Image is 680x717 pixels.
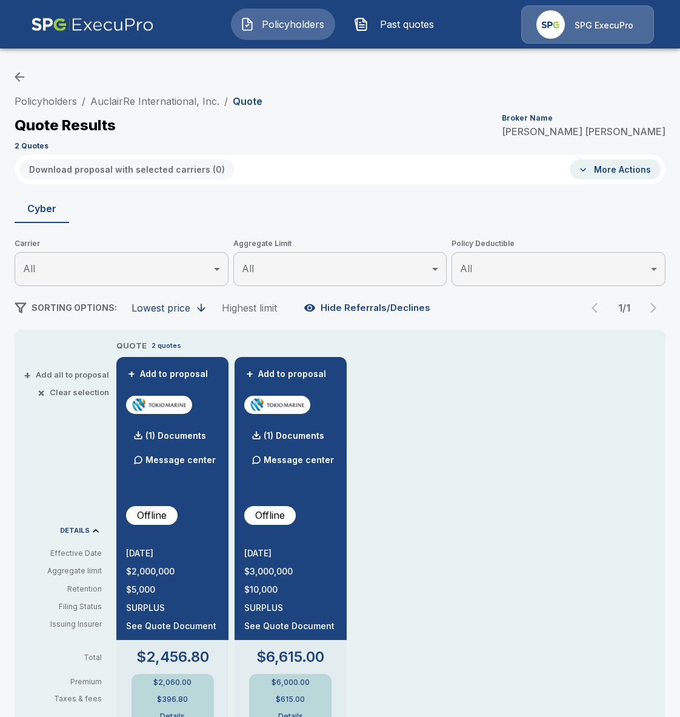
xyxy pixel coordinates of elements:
li: / [224,94,228,108]
div: Lowest price [132,302,190,314]
nav: breadcrumb [15,94,262,108]
p: [DATE] [126,549,219,558]
p: 2 Quotes [15,142,48,150]
p: Effective Date [24,548,102,559]
p: Message center [264,453,334,466]
img: Agency Icon [536,10,565,39]
p: Broker Name [502,115,553,122]
p: $6,615.00 [256,650,324,664]
span: All [460,262,472,275]
img: tmhcccyber [249,396,305,414]
span: Policyholders [259,17,326,32]
p: Offline [137,508,167,522]
a: AuclairRe International, Inc. [90,95,219,107]
span: + [24,371,31,379]
span: Aggregate Limit [233,238,447,250]
p: Taxes & fees [24,695,112,702]
p: Quote [233,96,262,106]
span: All [242,262,254,275]
button: Hide Referrals/Declines [301,296,435,319]
p: Aggregate limit [24,565,102,576]
span: Carrier [15,238,228,250]
span: Policy Deductible [452,238,665,250]
p: QUOTE [116,340,147,352]
p: $3,000,000 [244,567,337,576]
p: $2,000,000 [126,567,219,576]
img: AA Logo [31,5,154,44]
p: SPG ExecuPro [575,19,633,32]
button: Past quotes IconPast quotes [345,8,449,40]
span: + [246,370,253,378]
button: +Add to proposal [244,367,329,381]
li: / [82,94,85,108]
p: $396.80 [157,696,188,703]
p: See Quote Document [244,622,337,630]
button: +Add to proposal [126,367,211,381]
p: SURPLUS [244,604,337,612]
p: [DATE] [244,549,337,558]
p: $2,060.00 [153,679,192,686]
a: Agency IconSPG ExecuPro [521,5,654,44]
p: (1) Documents [145,432,206,440]
div: Highest limit [222,302,277,314]
p: 2 quotes [152,341,181,351]
p: Premium [24,678,112,685]
span: Past quotes [373,17,440,32]
p: Quote Results [15,118,116,133]
p: Offline [255,508,285,522]
p: Total [24,654,112,661]
p: Retention [24,584,102,595]
p: (1) Documents [264,432,324,440]
span: + [128,370,135,378]
img: tmhcccyber [131,396,187,414]
button: More Actions [570,159,661,179]
p: Issuing Insurer [24,619,102,630]
a: Policyholders [15,95,77,107]
p: DETAILS [60,527,90,534]
button: Cyber [15,194,69,223]
p: Message center [145,453,216,466]
button: ×Clear selection [40,389,109,396]
p: $615.00 [276,696,305,703]
span: × [38,389,45,396]
p: [PERSON_NAME] [PERSON_NAME] [502,127,665,136]
span: SORTING OPTIONS: [32,302,117,313]
p: Filing Status [24,601,102,612]
button: +Add all to proposal [26,371,109,379]
img: Policyholders Icon [240,17,255,32]
img: Past quotes Icon [354,17,368,32]
p: $2,456.80 [136,650,209,664]
p: $5,000 [126,585,219,594]
button: Policyholders IconPolicyholders [231,8,335,40]
p: $6,000.00 [272,679,310,686]
span: All [23,262,35,275]
p: 1 / 1 [612,303,636,313]
p: $10,000 [244,585,337,594]
p: See Quote Document [126,622,219,630]
button: Download proposal with selected carriers (0) [19,159,235,179]
p: SURPLUS [126,604,219,612]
